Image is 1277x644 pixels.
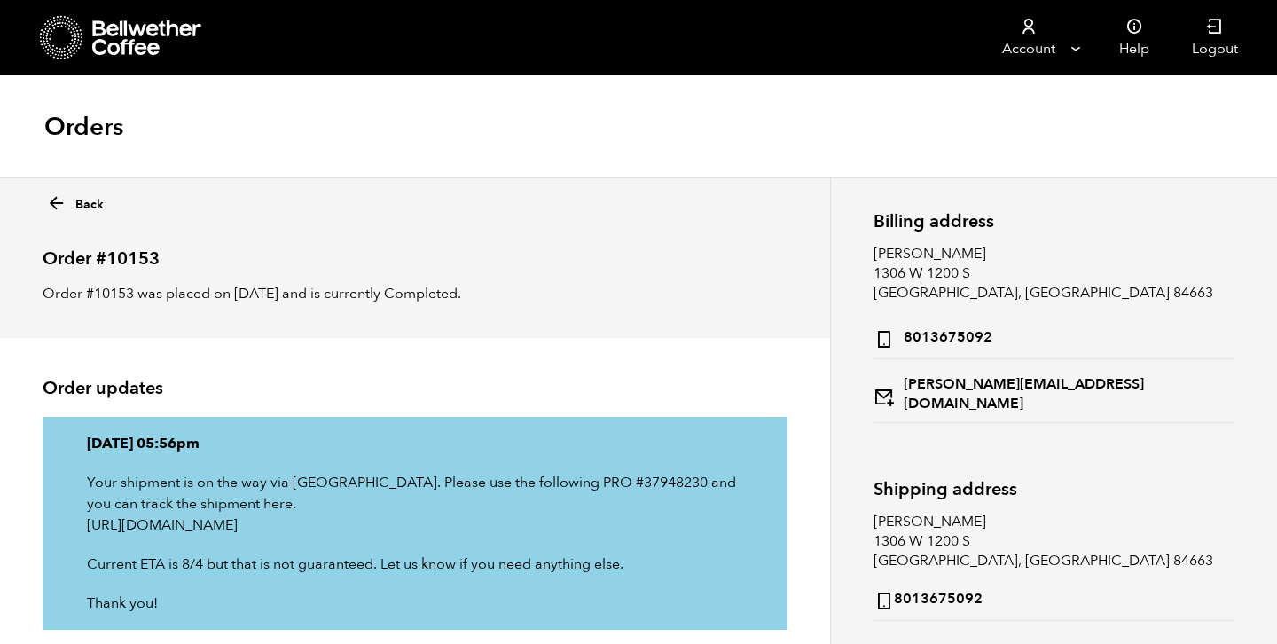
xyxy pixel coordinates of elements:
[874,479,1234,499] h2: Shipping address
[874,374,1234,413] strong: [PERSON_NAME][EMAIL_ADDRESS][DOMAIN_NAME]
[87,554,743,575] p: Current ETA is 8/4 but that is not guaranteed. Let us know if you need anything else.
[43,233,787,270] h2: Order #10153
[44,111,123,143] h1: Orders
[43,283,787,304] p: Order #10153 was placed on [DATE] and is currently Completed.
[87,593,743,614] p: Thank you!
[87,515,238,535] a: [URL][DOMAIN_NAME]
[874,585,983,611] strong: 8013675092
[874,324,992,349] strong: 8013675092
[874,512,1234,621] address: [PERSON_NAME] 1306 W 1200 S [GEOGRAPHIC_DATA], [GEOGRAPHIC_DATA] 84663
[87,472,743,536] p: Your shipment is on the way via [GEOGRAPHIC_DATA]. Please use the following PRO #37948230 and you...
[43,378,787,399] h2: Order updates
[874,244,1234,423] address: [PERSON_NAME] 1306 W 1200 S [GEOGRAPHIC_DATA], [GEOGRAPHIC_DATA] 84663
[87,433,743,454] p: [DATE] 05:56pm
[874,211,1234,232] h2: Billing address
[46,188,104,214] a: Back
